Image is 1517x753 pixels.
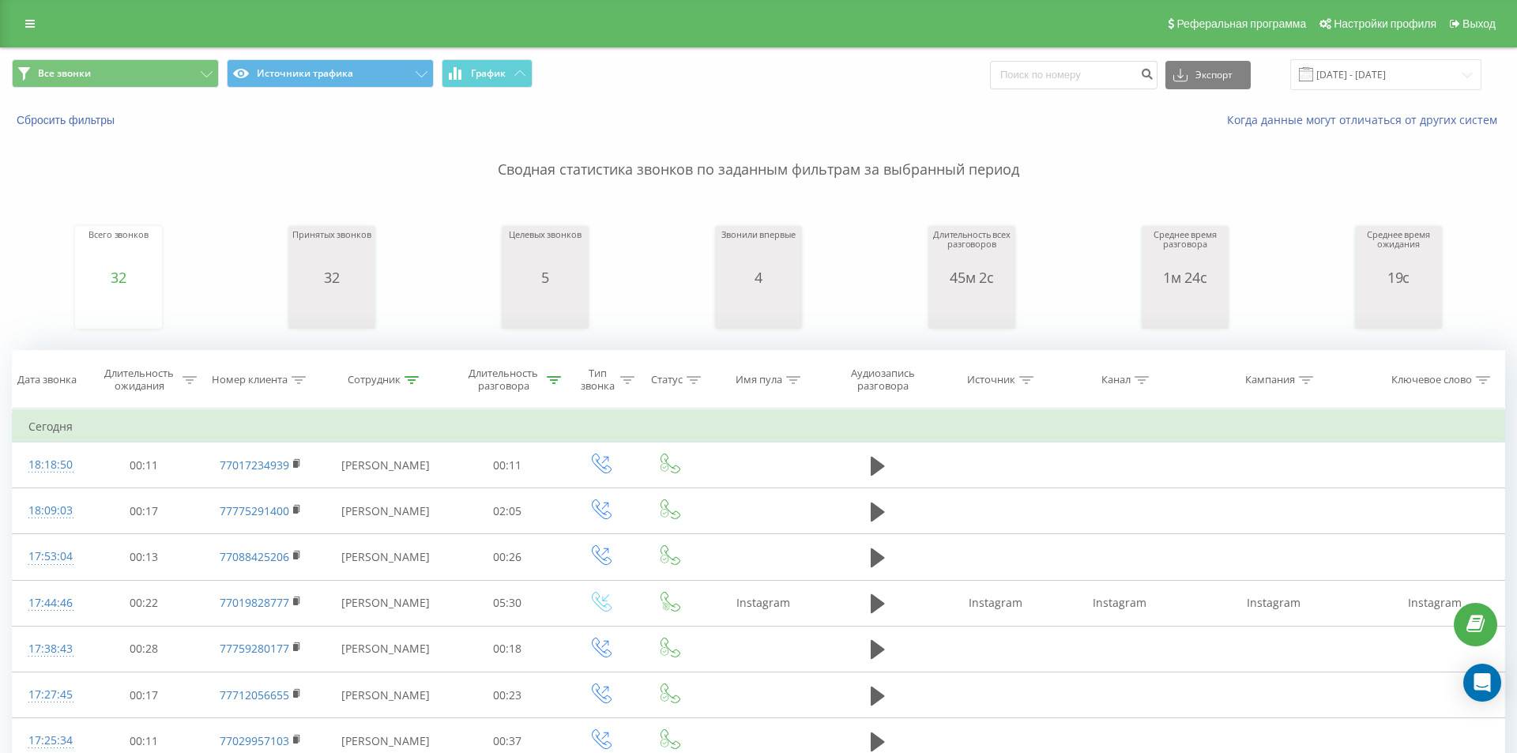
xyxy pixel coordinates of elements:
[1359,269,1438,285] div: 19с
[86,534,201,580] td: 00:13
[17,374,77,387] div: Дата звонка
[1146,230,1225,269] div: Среднее время разговора
[12,113,122,127] button: Сбросить фильтры
[464,367,543,393] div: Длительность разговора
[990,61,1158,89] input: Поиск по номеру
[88,269,149,285] div: 32
[1182,580,1366,626] td: Instagram
[932,269,1011,285] div: 45м 2с
[292,269,371,285] div: 32
[933,580,1057,626] td: Instagram
[321,442,450,488] td: [PERSON_NAME]
[837,367,929,393] div: Аудиозапись разговора
[348,374,401,387] div: Сотрудник
[28,680,70,710] div: 17:27:45
[28,450,70,480] div: 18:18:50
[450,626,565,672] td: 00:18
[1463,664,1501,702] div: Open Intercom Messenger
[1058,580,1182,626] td: Instagram
[321,626,450,672] td: [PERSON_NAME]
[12,128,1505,180] p: Сводная статистика звонков по заданным фильтрам за выбранный период
[321,488,450,534] td: [PERSON_NAME]
[220,549,289,564] a: 77088425206
[86,672,201,718] td: 00:17
[1227,112,1505,127] a: Когда данные могут отличаться от других систем
[703,580,823,626] td: Instagram
[86,488,201,534] td: 00:17
[1391,374,1472,387] div: Ключевое слово
[450,672,565,718] td: 00:23
[450,442,565,488] td: 00:11
[28,634,70,665] div: 17:38:43
[88,230,149,269] div: Всего звонков
[100,367,179,393] div: Длительность ожидания
[1146,269,1225,285] div: 1м 24с
[1245,374,1295,387] div: Кампания
[471,68,506,79] span: График
[1359,230,1438,269] div: Среднее время ожидания
[721,269,795,285] div: 4
[38,67,91,80] span: Все звонки
[1101,374,1131,387] div: Канал
[442,59,533,88] button: График
[292,230,371,269] div: Принятых звонков
[220,503,289,518] a: 77775291400
[321,672,450,718] td: [PERSON_NAME]
[321,580,450,626] td: [PERSON_NAME]
[1462,17,1496,30] span: Выход
[1176,17,1306,30] span: Реферальная программа
[579,367,616,393] div: Тип звонка
[321,534,450,580] td: [PERSON_NAME]
[932,230,1011,269] div: Длительность всех разговоров
[212,374,288,387] div: Номер клиента
[450,488,565,534] td: 02:05
[509,269,581,285] div: 5
[227,59,434,88] button: Источники трафика
[28,541,70,572] div: 17:53:04
[450,534,565,580] td: 00:26
[1334,17,1436,30] span: Настройки профиля
[450,580,565,626] td: 05:30
[28,495,70,526] div: 18:09:03
[13,411,1505,442] td: Сегодня
[220,595,289,610] a: 77019828777
[12,59,219,88] button: Все звонки
[86,626,201,672] td: 00:28
[651,374,683,387] div: Статус
[967,374,1015,387] div: Источник
[28,588,70,619] div: 17:44:46
[86,580,201,626] td: 00:22
[1165,61,1251,89] button: Экспорт
[1366,580,1504,626] td: Instagram
[509,230,581,269] div: Целевых звонков
[721,230,795,269] div: Звонили впервые
[86,442,201,488] td: 00:11
[220,733,289,748] a: 77029957103
[736,374,782,387] div: Имя пула
[220,457,289,473] a: 77017234939
[220,641,289,656] a: 77759280177
[220,687,289,702] a: 77712056655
